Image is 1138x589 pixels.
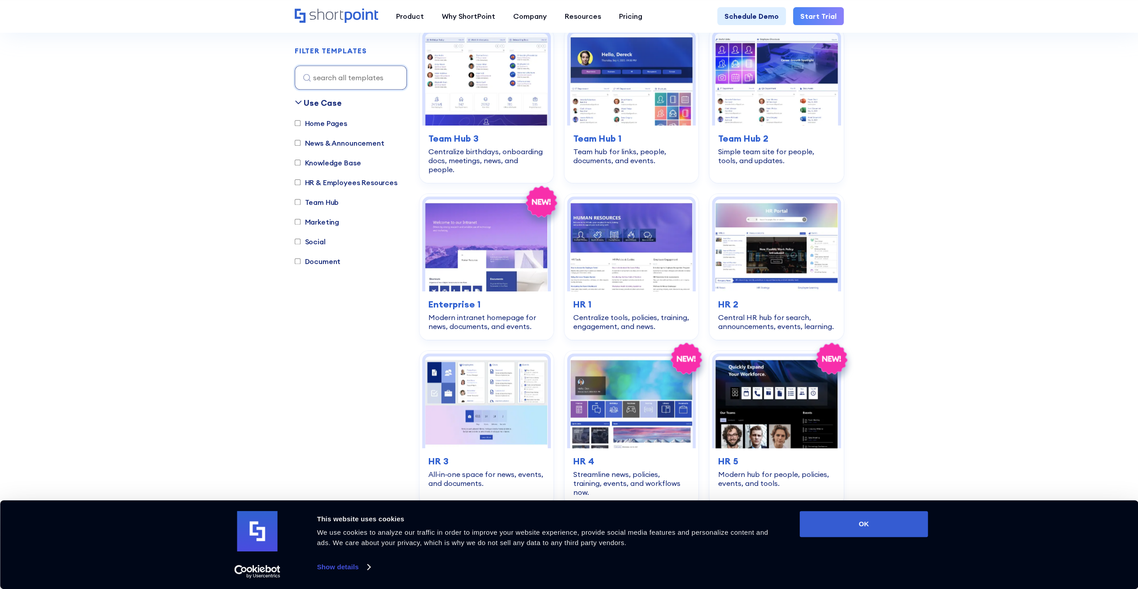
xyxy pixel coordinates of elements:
h3: Team Hub 3 [428,132,545,145]
img: HR 4 – SharePoint HR Intranet Template: Streamline news, policies, training, events, and workflow... [570,356,693,448]
div: All‑in‑one space for news, events, and documents. [428,470,545,488]
div: Modern intranet homepage for news, documents, and events. [428,313,545,331]
div: Use Case [304,97,342,109]
label: HR & Employees Resources [295,177,397,188]
a: Schedule Demo [717,7,786,25]
h3: HR 1 [573,298,689,311]
a: Product [387,7,433,25]
input: Document [295,259,301,264]
img: HR 1 – Human Resources Template: Centralize tools, policies, training, engagement, and news. [570,199,693,291]
div: Resources [565,11,601,22]
h3: HR 3 [428,455,545,468]
input: Social [295,239,301,245]
input: Knowledge Base [295,160,301,166]
a: HR 3 – HR Intranet Template: All‑in‑one space for news, events, and documents.HR 3All‑in‑one spac... [419,351,554,506]
h3: Enterprise 1 [428,298,545,311]
img: Team Hub 1 – SharePoint Online Modern Team Site Template: Team hub for links, people, documents, ... [570,34,693,126]
div: Centralize tools, policies, training, engagement, and news. [573,313,689,331]
input: HR & Employees Resources [295,180,301,186]
a: Team Hub 2 – SharePoint Template Team Site: Simple team site for people, tools, and updates.Team ... [709,28,843,183]
img: Enterprise 1 – SharePoint Homepage Design: Modern intranet homepage for news, documents, and events. [425,199,548,291]
input: Team Hub [295,199,301,205]
span: We use cookies to analyze our traffic in order to improve your website experience, provide social... [317,528,768,546]
a: Home [295,9,378,24]
div: Team hub for links, people, documents, and events. [573,147,689,165]
h3: Team Hub 2 [718,132,834,145]
img: Team Hub 2 – SharePoint Template Team Site: Simple team site for people, tools, and updates. [715,34,837,126]
h3: Team Hub 1 [573,132,689,145]
a: Usercentrics Cookiebot - opens in a new window [218,565,296,578]
div: Pricing [619,11,642,22]
label: Home Pages [295,118,347,129]
img: Team Hub 3 – SharePoint Team Site Template: Centralize birthdays, onboarding docs, meetings, news... [425,34,548,126]
label: Team Hub [295,197,339,208]
label: Document [295,256,341,267]
button: OK [800,511,928,537]
img: HR 5 – Human Resource Template: Modern hub for people, policies, events, and tools. [715,356,837,448]
input: Marketing [295,219,301,225]
a: HR 5 – Human Resource Template: Modern hub for people, policies, events, and tools.HR 5Modern hub... [709,351,843,506]
a: Team Hub 3 – SharePoint Team Site Template: Centralize birthdays, onboarding docs, meetings, news... [419,28,554,183]
a: Company [504,7,556,25]
div: Why ShortPoint [442,11,495,22]
label: News & Announcement [295,138,384,148]
label: Knowledge Base [295,157,361,168]
label: Social [295,236,326,247]
a: Resources [556,7,610,25]
div: Product [396,11,424,22]
img: HR 3 – HR Intranet Template: All‑in‑one space for news, events, and documents. [425,356,548,448]
div: Modern hub for people, policies, events, and tools. [718,470,834,488]
div: Central HR hub for search, announcements, events, learning. [718,313,834,331]
a: Pricing [610,7,651,25]
a: Start Trial [793,7,844,25]
h3: HR 4 [573,455,689,468]
img: HR 2 - HR Intranet Portal: Central HR hub for search, announcements, events, learning. [715,199,837,291]
h3: HR 5 [718,455,834,468]
a: HR 4 – SharePoint HR Intranet Template: Streamline news, policies, training, events, and workflow... [564,351,698,506]
div: FILTER TEMPLATES [295,48,367,55]
input: search all templates [295,65,407,90]
input: News & Announcement [295,140,301,146]
div: Centralize birthdays, onboarding docs, meetings, news, and people. [428,147,545,174]
a: Team Hub 1 – SharePoint Online Modern Team Site Template: Team hub for links, people, documents, ... [564,28,698,183]
img: logo [237,511,278,551]
a: Why ShortPoint [433,7,504,25]
label: Marketing [295,217,340,227]
a: Enterprise 1 – SharePoint Homepage Design: Modern intranet homepage for news, documents, and even... [419,194,554,340]
div: Simple team site for people, tools, and updates. [718,147,834,165]
div: This website uses cookies [317,514,780,524]
div: Streamline news, policies, training, events, and workflows now. [573,470,689,497]
a: Show details [317,560,370,574]
a: HR 2 - HR Intranet Portal: Central HR hub for search, announcements, events, learning.HR 2Central... [709,194,843,340]
h3: HR 2 [718,298,834,311]
div: Company [513,11,547,22]
a: HR 1 – Human Resources Template: Centralize tools, policies, training, engagement, and news.HR 1C... [564,194,698,340]
input: Home Pages [295,121,301,126]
